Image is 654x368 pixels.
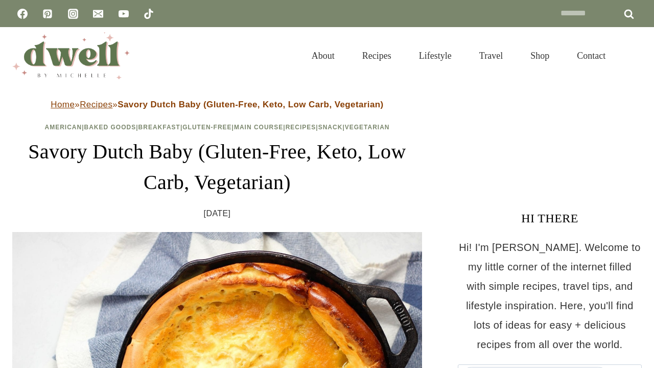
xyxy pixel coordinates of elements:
a: Snack [318,124,343,131]
a: Travel [465,38,517,74]
a: Lifestyle [405,38,465,74]
a: Shop [517,38,563,74]
span: » » [51,100,383,109]
a: Recipes [348,38,405,74]
a: Pinterest [37,4,58,24]
button: View Search Form [624,47,642,64]
span: | | | | | | | [44,124,389,131]
a: Vegetarian [345,124,390,131]
strong: Savory Dutch Baby (Gluten-Free, Keto, Low Carb, Vegetarian) [118,100,383,109]
h3: HI THERE [458,209,642,227]
a: Main Course [234,124,283,131]
nav: Primary Navigation [298,38,619,74]
a: Breakfast [138,124,180,131]
h1: Savory Dutch Baby (Gluten-Free, Keto, Low Carb, Vegetarian) [12,136,422,198]
a: Facebook [12,4,33,24]
p: Hi! I'm [PERSON_NAME]. Welcome to my little corner of the internet filled with simple recipes, tr... [458,238,642,354]
a: Gluten-Free [182,124,231,131]
img: DWELL by michelle [12,32,130,79]
a: About [298,38,348,74]
a: YouTube [113,4,134,24]
a: Home [51,100,75,109]
a: Recipes [80,100,112,109]
a: Recipes [286,124,316,131]
a: Baked Goods [84,124,136,131]
a: American [44,124,82,131]
time: [DATE] [204,206,231,221]
a: Instagram [63,4,83,24]
a: Contact [563,38,619,74]
a: Email [88,4,108,24]
a: TikTok [138,4,159,24]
